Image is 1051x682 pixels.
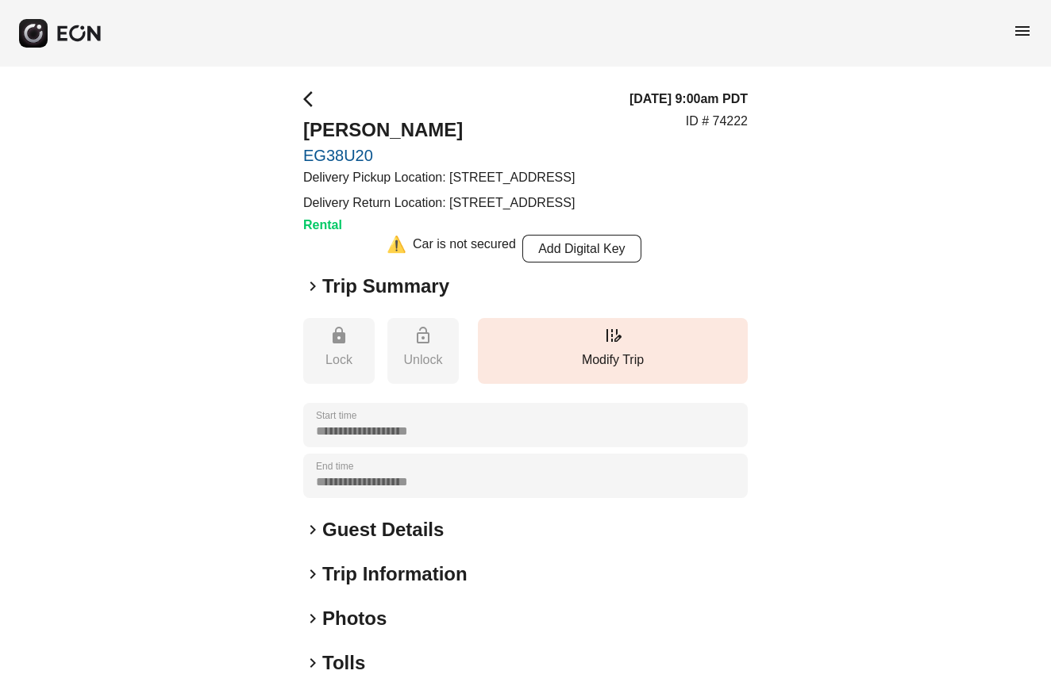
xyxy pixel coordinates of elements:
span: arrow_back_ios [303,90,322,109]
h2: Trip Information [322,561,468,587]
span: menu [1013,21,1032,40]
h2: Guest Details [322,517,444,542]
span: keyboard_arrow_right [303,653,322,672]
button: Modify Trip [478,318,748,384]
h3: [DATE] 9:00am PDT [629,90,748,109]
div: ⚠️ [387,235,406,262]
span: keyboard_arrow_right [303,565,322,584]
p: Modify Trip [486,351,740,370]
h2: Trip Summary [322,274,449,299]
h2: Tolls [322,650,365,676]
p: Delivery Pickup Location: [STREET_ADDRESS] [303,168,575,187]
span: keyboard_arrow_right [303,609,322,628]
span: keyboard_arrow_right [303,520,322,539]
h2: [PERSON_NAME] [303,117,575,143]
div: Car is not secured [413,235,516,262]
h3: Rental [303,216,575,235]
a: EG38U20 [303,146,575,165]
button: Add Digital Key [522,235,641,262]
span: keyboard_arrow_right [303,277,322,296]
span: edit_road [603,326,622,345]
h2: Photos [322,606,387,631]
p: ID # 74222 [686,112,748,131]
p: Delivery Return Location: [STREET_ADDRESS] [303,193,575,213]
